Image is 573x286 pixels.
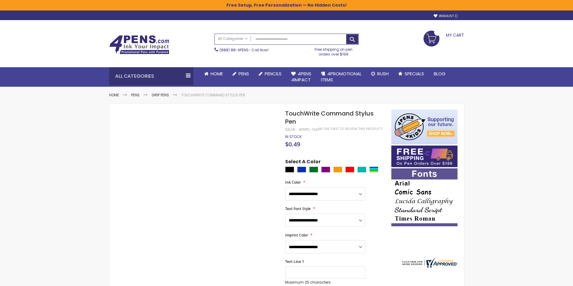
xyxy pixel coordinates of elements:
span: $0.49 [285,140,300,148]
span: Pencils [265,71,282,77]
a: Home [199,67,228,80]
div: Teal [357,167,366,173]
a: Grip Pens [152,92,169,98]
span: Pens [239,71,249,77]
a: Blog [429,67,450,80]
p: Maximum 25 characters [285,280,365,285]
a: 4Pens4impact [286,67,316,87]
span: Select A Color [285,158,321,167]
strong: SKU [285,127,296,132]
span: Text Line 1 [285,259,304,264]
img: font-personalization-examples [391,168,457,226]
span: All Categories [218,36,248,41]
a: All Categories [215,34,251,44]
div: Blue [297,167,306,173]
a: Wishlist [434,14,458,18]
div: Red [345,167,354,173]
img: 4Pens Custom Pens and Promotional Products [109,35,169,54]
span: - Call Now! [220,47,269,53]
a: Pencils [254,67,286,80]
a: Be the first to review this product [319,127,382,131]
div: Free shipping on pen orders over $199 [308,45,359,57]
a: Pens [228,67,254,80]
span: 4PROMOTIONAL ITEMS [321,71,362,83]
div: Availability [285,134,302,139]
span: Ink Color [285,180,301,185]
span: Home [211,71,223,77]
div: 4PHPC-1241 [299,127,319,132]
span: Imprint Color [285,233,308,238]
a: Pens [131,92,140,98]
img: 4pens.com widget logo [401,257,458,268]
span: Blog [434,71,445,77]
img: Free shipping on orders over $199 [391,146,457,167]
a: 4PROMOTIONALITEMS [316,67,366,87]
li: TouchWrite Command Stylus Pen [181,93,245,98]
span: Text Font Style [285,206,311,211]
span: In stock [285,134,302,139]
a: Home [109,92,119,98]
div: Black [285,167,294,173]
div: All Categories [109,67,193,85]
div: Assorted [369,167,378,173]
span: TouchWrite Command Stylus Pen [285,109,374,126]
a: Specials [393,67,429,80]
a: Rush [366,67,393,80]
div: Green [309,167,318,173]
a: 4pens.com certificate URL [401,264,458,269]
span: Rush [377,71,389,77]
div: Orange [333,167,342,173]
a: (888) 88-4PENS [220,47,248,53]
span: 4Pens 4impact [291,71,311,83]
span: Specials [405,71,424,77]
img: 4pens 4 kids [391,110,457,144]
div: Purple [321,167,330,173]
